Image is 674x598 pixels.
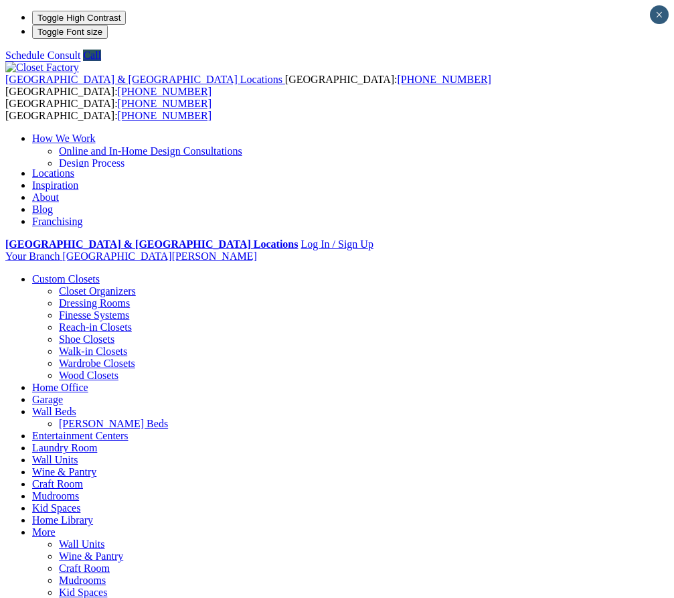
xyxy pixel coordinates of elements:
[118,98,212,109] a: [PHONE_NUMBER]
[32,442,97,453] a: Laundry Room
[32,502,80,514] a: Kid Spaces
[5,74,491,97] span: [GEOGRAPHIC_DATA]: [GEOGRAPHIC_DATA]:
[59,575,106,586] a: Mudrooms
[59,145,242,157] a: Online and In-Home Design Consultations
[59,418,168,429] a: [PERSON_NAME] Beds
[32,133,96,144] a: How We Work
[5,250,257,262] a: Your Branch [GEOGRAPHIC_DATA][PERSON_NAME]
[5,98,212,121] span: [GEOGRAPHIC_DATA]: [GEOGRAPHIC_DATA]:
[32,204,53,215] a: Blog
[5,74,282,85] span: [GEOGRAPHIC_DATA] & [GEOGRAPHIC_DATA] Locations
[59,333,114,345] a: Shoe Closets
[650,5,669,24] button: Close
[59,358,135,369] a: Wardrobe Closets
[32,406,76,417] a: Wall Beds
[118,86,212,97] a: [PHONE_NUMBER]
[32,11,126,25] button: Toggle High Contrast
[32,478,83,490] a: Craft Room
[59,587,107,598] a: Kid Spaces
[59,297,130,309] a: Dressing Rooms
[32,490,79,502] a: Mudrooms
[37,13,120,23] span: Toggle High Contrast
[32,526,56,538] a: More menu text will display only on big screen
[32,179,78,191] a: Inspiration
[118,110,212,121] a: [PHONE_NUMBER]
[32,430,129,441] a: Entertainment Centers
[5,50,80,61] a: Schedule Consult
[59,550,123,562] a: Wine & Pantry
[83,50,101,61] a: Call
[59,370,118,381] a: Wood Closets
[59,309,129,321] a: Finesse Systems
[37,27,102,37] span: Toggle Font size
[301,238,373,250] a: Log In / Sign Up
[32,394,63,405] a: Garage
[32,382,88,393] a: Home Office
[5,62,79,74] img: Closet Factory
[32,466,96,477] a: Wine & Pantry
[62,250,256,262] span: [GEOGRAPHIC_DATA][PERSON_NAME]
[59,285,136,297] a: Closet Organizers
[5,250,60,262] span: Your Branch
[32,514,93,526] a: Home Library
[32,167,74,179] a: Locations
[59,346,127,357] a: Walk-in Closets
[32,216,83,227] a: Franchising
[32,273,100,285] a: Custom Closets
[5,238,298,250] a: [GEOGRAPHIC_DATA] & [GEOGRAPHIC_DATA] Locations
[59,538,104,550] a: Wall Units
[32,454,78,465] a: Wall Units
[32,192,59,203] a: About
[397,74,491,85] a: [PHONE_NUMBER]
[5,74,285,85] a: [GEOGRAPHIC_DATA] & [GEOGRAPHIC_DATA] Locations
[32,25,108,39] button: Toggle Font size
[59,563,110,574] a: Craft Room
[59,321,132,333] a: Reach-in Closets
[59,157,124,169] a: Design Process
